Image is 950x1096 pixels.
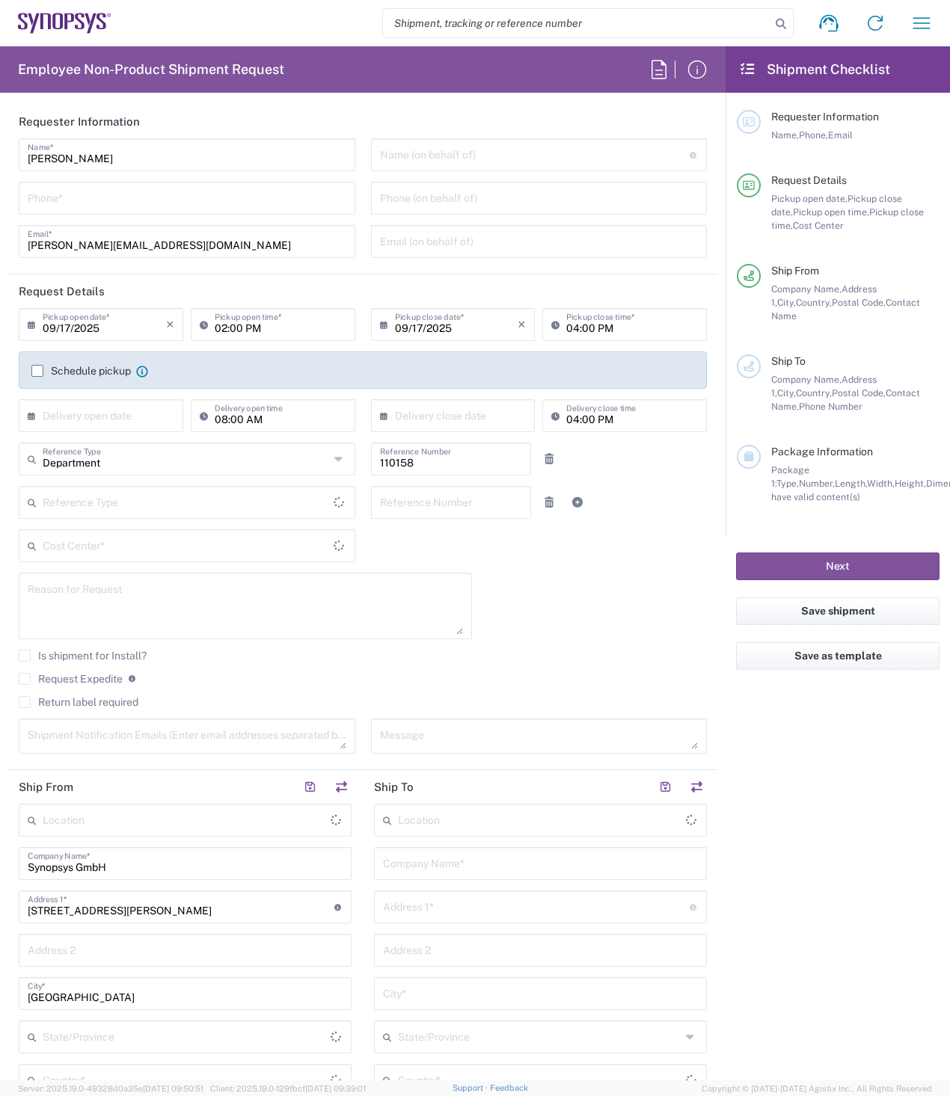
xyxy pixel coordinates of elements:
a: Remove Reference [539,449,560,470]
a: Remove Reference [539,492,560,513]
h2: Ship To [374,780,414,795]
h2: Shipment Checklist [739,61,890,78]
span: Copyright © [DATE]-[DATE] Agistix Inc., All Rights Reserved [702,1082,932,1095]
span: City, [777,387,796,398]
span: Pickup open time, [793,206,869,218]
span: Name, [771,129,799,141]
label: Return label required [19,696,138,708]
span: Postal Code, [832,387,886,398]
span: Company Name, [771,374,842,385]
span: Package Information [771,446,873,458]
span: Number, [799,478,835,489]
a: Add Reference [567,492,588,513]
button: Save shipment [736,597,940,625]
span: Ship From [771,265,819,277]
span: Phone, [799,129,828,141]
span: Request Details [771,174,847,186]
button: Next [736,552,940,580]
span: [DATE] 09:50:51 [143,1084,203,1093]
span: City, [777,297,796,308]
span: Cost Center [793,220,844,231]
span: Requester Information [771,111,879,123]
span: Country, [796,387,832,398]
span: Email [828,129,853,141]
h2: Requester Information [19,114,140,129]
span: Client: 2025.19.0-129fbcf [210,1084,366,1093]
i: × [166,313,174,336]
label: Request Expedite [19,673,123,685]
span: Package 1: [771,464,809,489]
span: Length, [835,478,867,489]
span: [DATE] 09:39:01 [305,1084,366,1093]
span: Pickup open date, [771,193,848,204]
h2: Employee Non-Product Shipment Request [18,61,284,78]
span: Height, [895,478,926,489]
span: Server: 2025.19.0-49328d0a35e [18,1084,203,1093]
h2: Request Details [19,284,105,299]
h2: Ship From [19,780,73,795]
span: Type, [776,478,799,489]
i: × [518,313,526,336]
span: Country, [796,297,832,308]
input: Shipment, tracking or reference number [383,9,770,37]
span: Width, [867,478,895,489]
button: Save as template [736,642,940,670]
span: Phone Number [799,401,862,412]
span: Postal Code, [832,297,886,308]
span: Company Name, [771,283,842,295]
span: Ship To [771,355,806,367]
label: Schedule pickup [31,365,131,377]
label: Is shipment for Install? [19,650,147,662]
a: Support [453,1083,490,1092]
a: Feedback [490,1083,528,1092]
